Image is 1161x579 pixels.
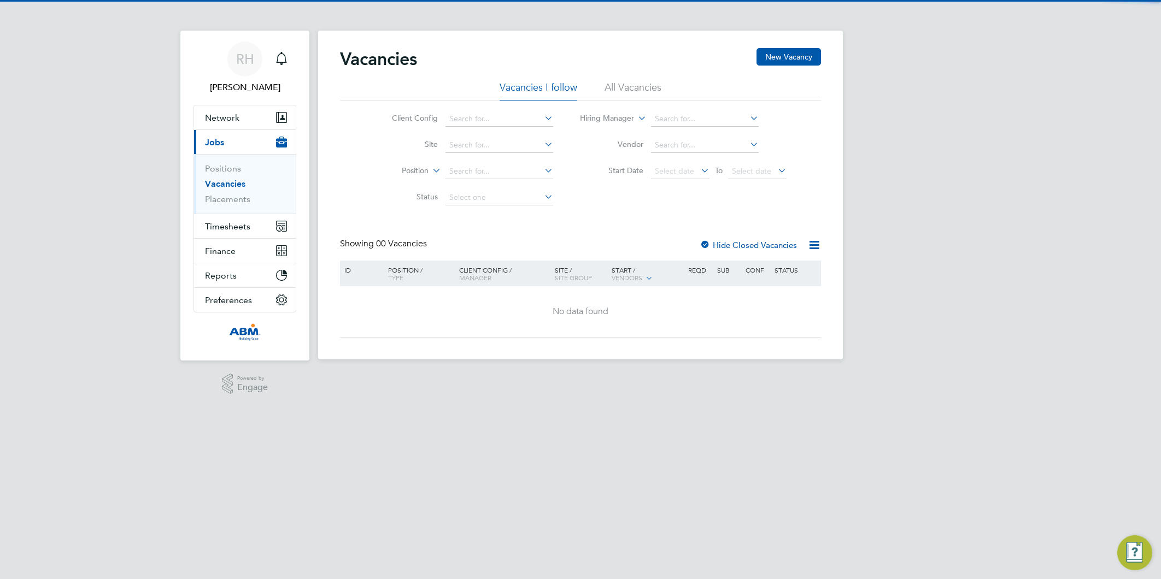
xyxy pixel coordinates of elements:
[205,194,250,204] a: Placements
[375,139,438,149] label: Site
[194,288,296,312] button: Preferences
[194,105,296,129] button: Network
[1117,535,1152,570] button: Engage Resource Center
[685,261,714,279] div: Reqd
[700,240,797,250] label: Hide Closed Vacancies
[342,261,380,279] div: ID
[205,246,236,256] span: Finance
[205,295,252,305] span: Preferences
[375,113,438,123] label: Client Config
[193,81,296,94] span: Rea Hill
[180,31,309,361] nav: Main navigation
[194,130,296,154] button: Jobs
[743,261,771,279] div: Conf
[500,81,577,101] li: Vacancies I follow
[205,221,250,232] span: Timesheets
[237,383,268,392] span: Engage
[555,273,592,282] span: Site Group
[205,270,237,281] span: Reports
[609,261,685,288] div: Start /
[236,52,254,66] span: RH
[714,261,743,279] div: Sub
[445,164,553,179] input: Search for...
[612,273,642,282] span: Vendors
[456,261,552,287] div: Client Config /
[205,137,224,147] span: Jobs
[605,81,661,101] li: All Vacancies
[193,323,296,341] a: Go to home page
[552,261,609,287] div: Site /
[193,42,296,94] a: RH[PERSON_NAME]
[388,273,403,282] span: Type
[380,261,456,287] div: Position /
[194,239,296,263] button: Finance
[651,138,759,153] input: Search for...
[445,138,553,153] input: Search for...
[772,261,819,279] div: Status
[340,238,429,250] div: Showing
[229,323,261,341] img: abm-technical-logo-retina.png
[757,48,821,66] button: New Vacancy
[222,374,268,394] a: Powered byEngage
[194,154,296,214] div: Jobs
[340,48,417,70] h2: Vacancies
[194,214,296,238] button: Timesheets
[366,166,429,176] label: Position
[342,306,819,317] div: No data found
[580,139,643,149] label: Vendor
[651,111,759,127] input: Search for...
[205,163,241,174] a: Positions
[712,163,726,178] span: To
[459,273,491,282] span: Manager
[655,166,694,176] span: Select date
[237,374,268,383] span: Powered by
[376,238,427,249] span: 00 Vacancies
[375,192,438,202] label: Status
[445,111,553,127] input: Search for...
[205,179,245,189] a: Vacancies
[205,113,239,123] span: Network
[732,166,771,176] span: Select date
[580,166,643,175] label: Start Date
[194,263,296,287] button: Reports
[571,113,634,124] label: Hiring Manager
[445,190,553,205] input: Select one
